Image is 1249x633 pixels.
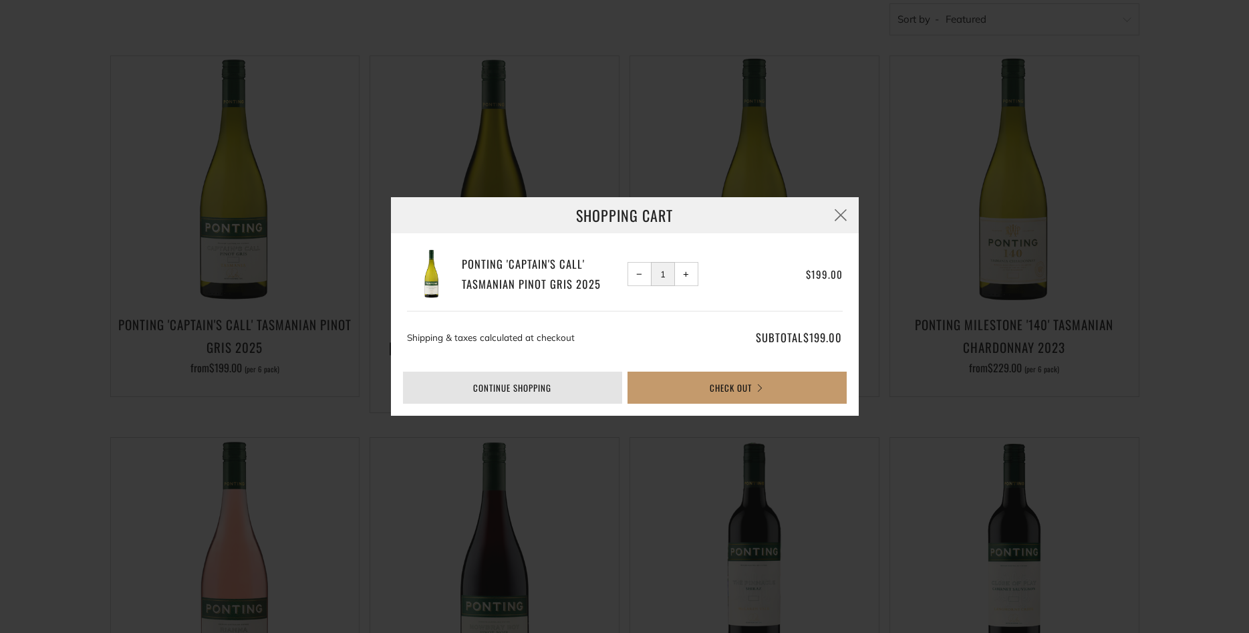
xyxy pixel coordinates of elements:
[407,328,696,348] p: Shipping & taxes calculated at checkout
[651,262,675,286] input: quantity
[636,271,642,277] span: −
[628,372,847,404] button: Check Out
[701,328,843,348] p: Subtotal
[806,267,843,281] span: $199.00
[407,249,457,299] img: Ponting 'Captain's Call' Tasmanian Pinot Gris 2025
[391,197,859,233] h3: Shopping Cart
[462,254,622,293] a: Ponting 'Captain's Call' Tasmanian Pinot Gris 2025
[823,197,859,233] button: Close (Esc)
[683,271,689,277] span: +
[803,329,842,346] span: $199.00
[403,372,622,404] a: Continue shopping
